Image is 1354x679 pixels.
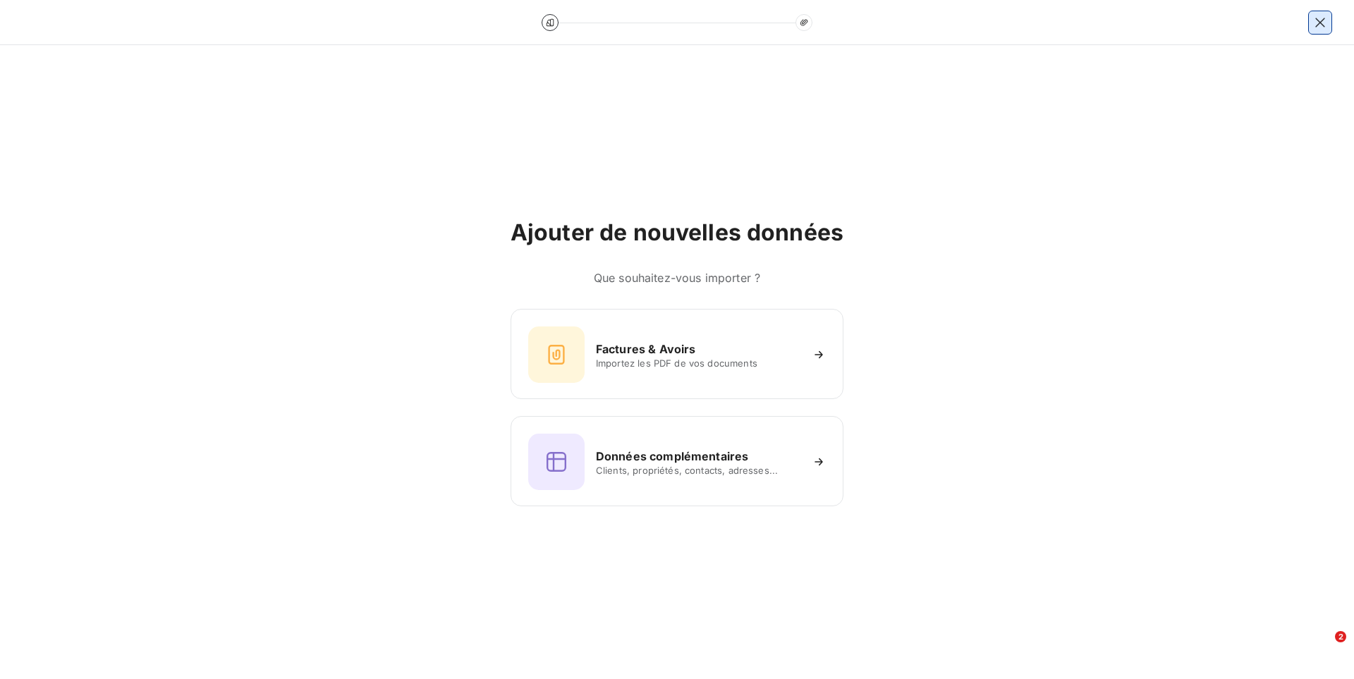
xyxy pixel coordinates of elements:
[596,448,748,465] h6: Données complémentaires
[511,219,843,247] h2: Ajouter de nouvelles données
[596,465,800,476] span: Clients, propriétés, contacts, adresses...
[511,269,843,286] h6: Que souhaitez-vous importer ?
[596,357,800,369] span: Importez les PDF de vos documents
[596,341,696,357] h6: Factures & Avoirs
[1306,631,1340,665] iframe: Intercom live chat
[1335,631,1346,642] span: 2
